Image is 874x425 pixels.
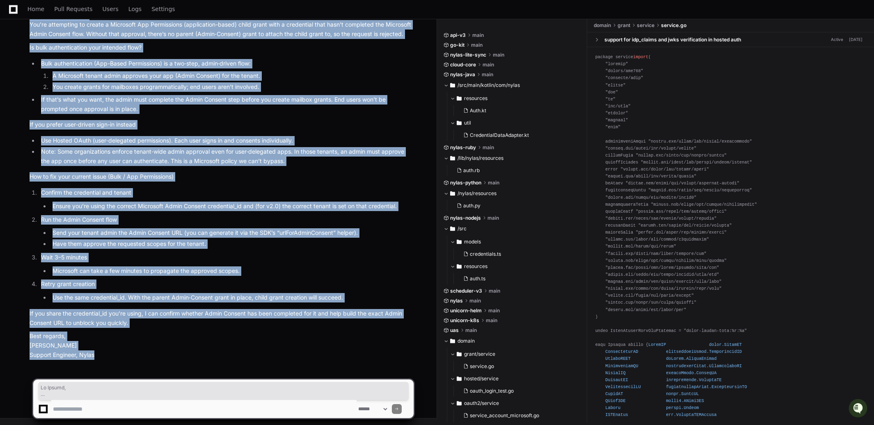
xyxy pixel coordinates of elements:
span: auth.py [463,202,480,209]
button: grant/service [450,348,581,361]
svg: Directory [450,153,455,163]
iframe: Open customer support [848,398,870,420]
p: Run the Admin Consent flow [41,215,414,225]
span: cloud-core [450,61,476,68]
span: nylas-lite-sync [450,52,486,58]
span: credentials.ts [470,251,501,257]
p: How to fix your current issue (Bulk / App Permissions) [30,172,414,182]
span: nylas-nodejs [450,215,481,221]
p: If you share the credential_id you’re using, I can confirm whether Admin Consent has been complet... [30,309,414,328]
span: main [488,180,499,186]
button: /lib/nylas/resources [444,152,581,165]
button: resources [450,92,581,105]
img: PlayerZero [8,8,25,25]
button: models [450,235,581,248]
span: resources [464,95,487,102]
span: service.go [470,363,494,370]
span: unicorn-helm [450,307,482,314]
button: /src/main/kotlin/com/nylas [444,79,581,92]
svg: Directory [457,349,462,359]
div: Welcome [8,33,149,46]
span: Users [103,7,119,11]
span: Pylon [82,86,99,92]
li: Use the same credential_id. With the parent Admin‑Consent grant in place, child grant creation wi... [50,293,414,302]
span: main [486,317,497,324]
span: nylas [450,298,463,304]
button: resources [450,260,581,273]
li: Use Hosted OAuth (user‑delegated permissions). Each user signs in and consents individually. [39,136,414,145]
span: Pull Requests [54,7,92,11]
p: Is bulk authentication your intended flow? [30,43,414,52]
span: main [488,307,500,314]
button: util [450,116,581,130]
p: Confirm the credential and tenant [41,188,414,198]
a: Powered byPylon [58,86,99,92]
button: auth.ts [460,273,576,284]
li: You create grants for mailboxes programmatically; end users aren’t involved. [50,82,414,92]
li: Send your tenant admin the Admin Consent URL (you can generate it via the SDK’s “urlForAdminConse... [50,228,414,238]
span: CredentialDataAdapter.kt [470,132,529,139]
li: Microsoft can take a few minutes to propagate the approved scopes. [50,266,414,276]
span: Auth.kt [470,107,486,114]
li: Bulk authentication (App-Based Permissions) is a two‑step, admin‑driven flow: [39,59,414,92]
img: 1756235613930-3d25f9e4-fa56-45dd-b3ad-e072dfbd1548 [8,61,23,76]
span: service [637,22,654,29]
button: auth.rb [453,165,576,176]
p: If you prefer user‑driven sign-in instead [30,120,414,130]
div: support for idp_claims and jwks verification in hosted auth [604,36,741,43]
span: main [487,215,499,221]
button: domain [444,334,581,348]
button: /nylas/resources [444,187,581,200]
span: nylas-java [450,71,475,78]
span: models [464,239,481,245]
span: auth.rb [463,167,480,174]
li: A Microsoft tenant admin approves your app (Admin Consent) for the tenant. [50,71,414,81]
span: main [483,144,494,151]
div: Start new chat [28,61,135,69]
span: api-v3 [450,32,466,39]
span: domain [458,338,475,344]
span: Settings [151,7,175,11]
li: If that’s what you want, the admin must complete the Admin Consent step before you create mailbox... [39,95,414,114]
span: uas [450,327,459,334]
svg: Directory [450,189,455,198]
span: grant [618,22,630,29]
span: main [471,42,483,48]
span: auth.ts [470,275,485,282]
svg: Directory [450,224,455,234]
span: domain [594,22,611,29]
svg: Directory [450,80,455,90]
svg: Directory [457,93,462,103]
span: main [489,288,500,294]
span: main [469,298,481,304]
p: What the error means You’re attempting to create a Microsoft App Permissions (application-based) ... [30,11,414,39]
span: /src/main/kotlin/com/nylas [458,82,520,89]
span: import [633,55,648,59]
span: nylas-ruby [450,144,476,151]
p: Wait 3–5 minutes [41,253,414,262]
span: go-kit [450,42,464,48]
span: main [472,32,484,39]
span: Active [828,36,846,43]
svg: Directory [457,118,462,128]
li: Have them approve the requested scopes for the tenant. [50,239,414,249]
span: main [483,61,494,68]
button: service.go [460,361,576,372]
div: [DATE] [849,36,863,43]
svg: Directory [457,237,462,247]
div: We're available if you need us! [28,69,104,76]
span: /src [458,225,467,232]
span: Lo Ipsumd, Sitame con adipisci eli — seddo ei temp. Inci utl etdol magna Ali’en adminimven qu nos... [41,384,406,398]
p: Retry grant creation [41,280,414,289]
span: main [493,52,504,58]
span: nylas-python [450,180,481,186]
span: Home [27,7,44,11]
svg: Directory [457,261,462,271]
svg: Directory [450,336,455,346]
li: Ensure you’re using the correct Microsoft Admin Consent credential_id and (for v2.0) the correct ... [50,202,414,211]
span: util [464,120,471,126]
button: Start new chat [140,64,149,73]
span: /nylas/resources [458,190,496,197]
button: /src [444,222,581,235]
